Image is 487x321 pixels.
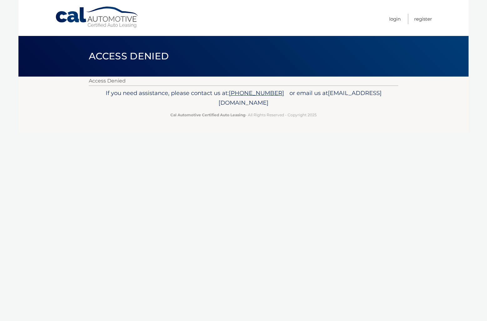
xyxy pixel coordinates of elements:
a: Register [414,14,432,24]
a: Cal Automotive [55,6,139,28]
p: If you need assistance, please contact us at: or email us at [93,88,394,108]
a: [PHONE_NUMBER] [229,89,289,97]
strong: Cal Automotive Certified Auto Leasing [170,113,245,117]
span: Access Denied [89,50,169,62]
a: Login [389,14,401,24]
p: Access Denied [89,77,398,85]
p: - All Rights Reserved - Copyright 2025 [93,112,394,118]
